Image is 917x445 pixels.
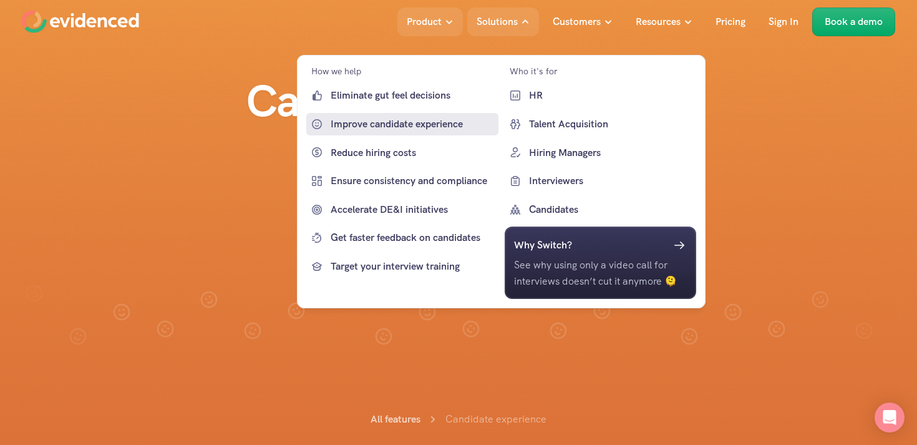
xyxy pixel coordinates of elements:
[306,255,498,278] a: Target your interview training
[875,403,905,433] div: Open Intercom Messenger
[513,257,687,289] p: See why using only a video call for interviews doesn’t cut it anymore 🫠
[477,14,518,30] p: Solutions
[825,14,883,30] p: Book a demo
[407,14,442,30] p: Product
[331,230,495,246] p: Get faster feedback on candidates
[504,141,696,164] a: Hiring Managers
[513,237,571,253] h6: Why Switch?
[371,413,420,426] a: All features
[331,144,495,160] p: Reduce hiring costs
[553,14,601,30] p: Customers
[331,116,495,132] p: Improve candidate experience
[306,113,498,135] a: Improve candidate experience
[445,411,546,428] p: Candidate experience
[22,11,139,33] a: Home
[528,173,693,189] p: Interviewers
[504,227,696,298] a: Why Switch?See why using only a video call for interviews doesn’t cut it anymore 🫠
[504,84,696,107] a: HR
[306,141,498,164] a: Reduce hiring costs
[509,64,557,78] p: Who it's for
[306,227,498,249] a: Get faster feedback on candidates
[311,64,361,78] p: How we help
[706,7,755,36] a: Pricing
[331,173,495,189] p: Ensure consistency and compliance
[504,113,696,135] a: Talent Acquisition
[528,202,693,218] p: Candidates
[528,116,693,132] p: Talent Acquisition
[528,87,693,104] p: HR
[331,258,495,275] p: Target your interview training
[306,84,498,107] a: Eliminate gut feel decisions
[812,7,895,36] a: Book a demo
[759,7,808,36] a: Sign In
[636,14,681,30] p: Resources
[331,87,495,104] p: Eliminate gut feel decisions
[769,14,798,30] p: Sign In
[504,170,696,192] a: Interviewers
[504,198,696,221] a: Candidates
[716,14,745,30] p: Pricing
[331,202,495,218] p: Accelerate DE&I initiatives
[209,75,708,180] h1: Candidate experience monitoring
[306,170,498,192] a: Ensure consistency and compliance
[306,198,498,221] a: Accelerate DE&I initiatives
[528,144,693,160] p: Hiring Managers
